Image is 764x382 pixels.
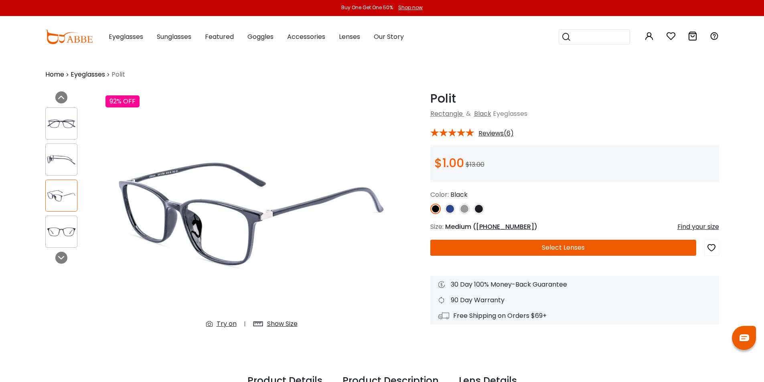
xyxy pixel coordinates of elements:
span: Color: [430,190,449,199]
span: $13.00 [466,160,484,169]
div: Free Shipping on Orders $69+ [438,311,711,321]
span: Goggles [247,32,274,41]
div: Try on [217,319,237,329]
a: Eyeglasses [71,70,105,79]
div: Shop now [398,4,423,11]
span: Our Story [374,32,404,41]
span: Medium ( ) [445,222,537,231]
img: Polit Black TR Eyeglasses , UniversalBridgeFit Frames from ABBE Glasses [46,224,77,240]
a: Black [474,109,491,118]
img: chat [740,334,749,341]
div: 90 Day Warranty [438,295,711,305]
span: Polit [111,70,125,79]
img: Polit Black TR Eyeglasses , UniversalBridgeFit Frames from ABBE Glasses [46,188,77,204]
div: Find your size [677,222,719,232]
span: Eyeglasses [493,109,527,118]
span: Reviews(6) [478,130,514,137]
span: $1.00 [434,154,464,172]
span: Eyeglasses [109,32,143,41]
span: Lenses [339,32,360,41]
img: Polit Black TR Eyeglasses , UniversalBridgeFit Frames from ABBE Glasses [105,91,398,335]
img: Polit Black TR Eyeglasses , UniversalBridgeFit Frames from ABBE Glasses [46,152,77,168]
img: Polit Black TR Eyeglasses , UniversalBridgeFit Frames from ABBE Glasses [46,116,77,131]
span: Size: [430,222,444,231]
img: abbeglasses.com [45,30,93,44]
a: Shop now [394,4,423,11]
a: Rectangle [430,109,463,118]
div: 30 Day 100% Money-Back Guarantee [438,280,711,289]
span: Accessories [287,32,325,41]
div: 92% OFF [105,95,140,107]
span: & [464,109,472,118]
span: Black [450,190,468,199]
button: Select Lenses [430,240,696,256]
span: Featured [205,32,234,41]
a: Home [45,70,64,79]
div: Show Size [267,319,298,329]
span: [PHONE_NUMBER] [476,222,534,231]
div: Buy One Get One 50% [341,4,393,11]
h1: Polit [430,91,719,106]
span: Sunglasses [157,32,191,41]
